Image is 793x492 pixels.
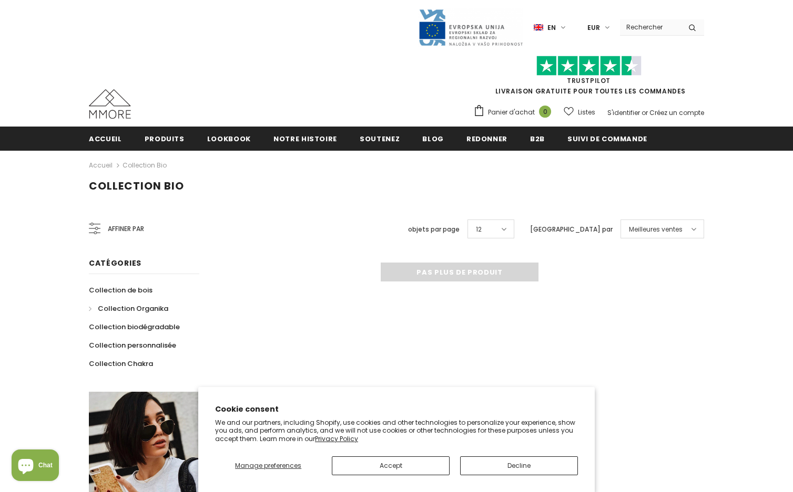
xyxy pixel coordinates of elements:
img: Cas MMORE [89,89,131,119]
img: Javni Razpis [418,8,523,47]
span: Produits [145,134,185,144]
span: Blog [422,134,444,144]
a: Collection de bois [89,281,152,299]
a: S'identifier [607,108,640,117]
span: B2B [530,134,545,144]
button: Accept [332,456,450,475]
label: [GEOGRAPHIC_DATA] par [530,224,613,235]
span: en [547,23,556,33]
a: Redonner [466,127,507,150]
a: Créez un compte [649,108,704,117]
a: B2B [530,127,545,150]
span: 12 [476,224,482,235]
span: Redonner [466,134,507,144]
a: Privacy Policy [315,434,358,443]
a: Lookbook [207,127,251,150]
a: Accueil [89,159,113,172]
span: Affiner par [108,223,144,235]
span: Panier d'achat [488,107,535,118]
span: Listes [578,107,595,118]
span: Lookbook [207,134,251,144]
span: 0 [539,106,551,118]
a: Blog [422,127,444,150]
span: Catégories [89,258,141,268]
a: Listes [564,103,595,121]
a: Suivi de commande [567,127,647,150]
span: Collection Organika [98,303,168,313]
a: Javni Razpis [418,23,523,32]
span: Collection personnalisée [89,340,176,350]
a: Collection Chakra [89,354,153,373]
a: Notre histoire [273,127,337,150]
a: Collection biodégradable [89,318,180,336]
span: Notre histoire [273,134,337,144]
span: LIVRAISON GRATUITE POUR TOUTES LES COMMANDES [473,60,704,96]
span: soutenez [360,134,400,144]
label: objets par page [408,224,460,235]
span: Collection biodégradable [89,322,180,332]
span: Collection Bio [89,179,184,193]
span: Suivi de commande [567,134,647,144]
button: Decline [460,456,578,475]
a: Collection Bio [123,161,167,170]
span: Meilleures ventes [629,224,683,235]
a: TrustPilot [567,76,611,85]
a: soutenez [360,127,400,150]
img: Faites confiance aux étoiles pilotes [536,56,642,76]
span: Manage preferences [235,461,301,470]
span: Accueil [89,134,122,144]
a: Collection Organika [89,299,168,318]
span: Collection de bois [89,285,152,295]
a: Produits [145,127,185,150]
img: i-lang-1.png [534,23,543,32]
a: Accueil [89,127,122,150]
input: Search Site [620,19,680,35]
a: Collection personnalisée [89,336,176,354]
span: or [642,108,648,117]
inbox-online-store-chat: Shopify online store chat [8,449,62,484]
p: We and our partners, including Shopify, use cookies and other technologies to personalize your ex... [215,418,578,443]
span: EUR [587,23,600,33]
h2: Cookie consent [215,404,578,415]
a: Panier d'achat 0 [473,104,556,120]
span: Collection Chakra [89,359,153,369]
button: Manage preferences [215,456,321,475]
